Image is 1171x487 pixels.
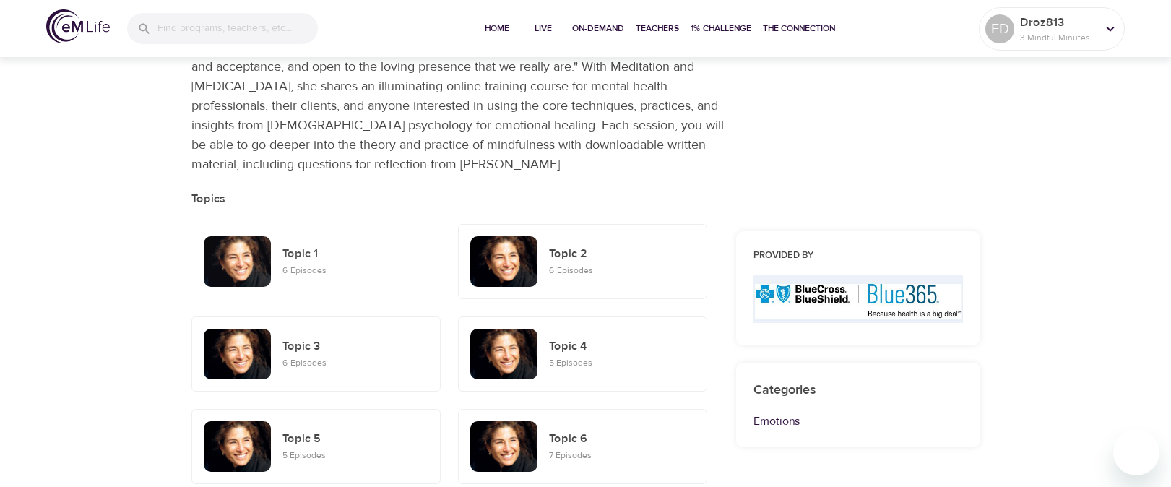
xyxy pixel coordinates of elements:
span: Home [480,21,514,36]
span: Live [526,21,561,36]
h6: Topic 3 [282,337,428,356]
h6: Topic 5 [282,430,428,449]
button: Topic 55 Episodes [192,410,440,483]
h6: Topic 1 [282,245,428,264]
span: 5 Episodes [282,449,326,461]
iframe: Button to launch messaging window [1113,429,1159,475]
h6: Topic 2 [549,245,695,264]
p: Droz813 [1020,14,1097,31]
span: 6 Episodes [282,264,327,276]
span: Teachers [636,21,679,36]
span: 5 Episodes [549,357,592,369]
span: The Connection [763,21,835,36]
h6: Topic 4 [549,337,695,356]
span: 6 Episodes [282,357,327,369]
span: On-Demand [572,21,624,36]
h6: Categories [753,380,962,401]
button: Topic 36 Episodes [192,317,440,391]
span: 7 Episodes [549,449,592,461]
p: 3 Mindful Minutes [1020,31,1097,44]
button: Topic 26 Episodes [459,225,707,298]
button: Topic 16 Episodes [192,225,440,298]
div: FD [985,14,1014,43]
button: Topic 45 Episodes [459,317,707,391]
input: Find programs, teachers, etc... [157,13,318,44]
span: 1% Challenge [691,21,751,36]
h5: Topics [191,191,708,207]
span: 6 Episodes [549,264,593,276]
h6: Provided by [753,249,962,264]
p: Emotions [753,413,962,430]
button: Topic 67 Episodes [459,410,707,483]
img: logo [46,9,110,43]
h6: Topic 6 [549,430,695,449]
img: Blue365%20logo.JPG [753,275,962,323]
